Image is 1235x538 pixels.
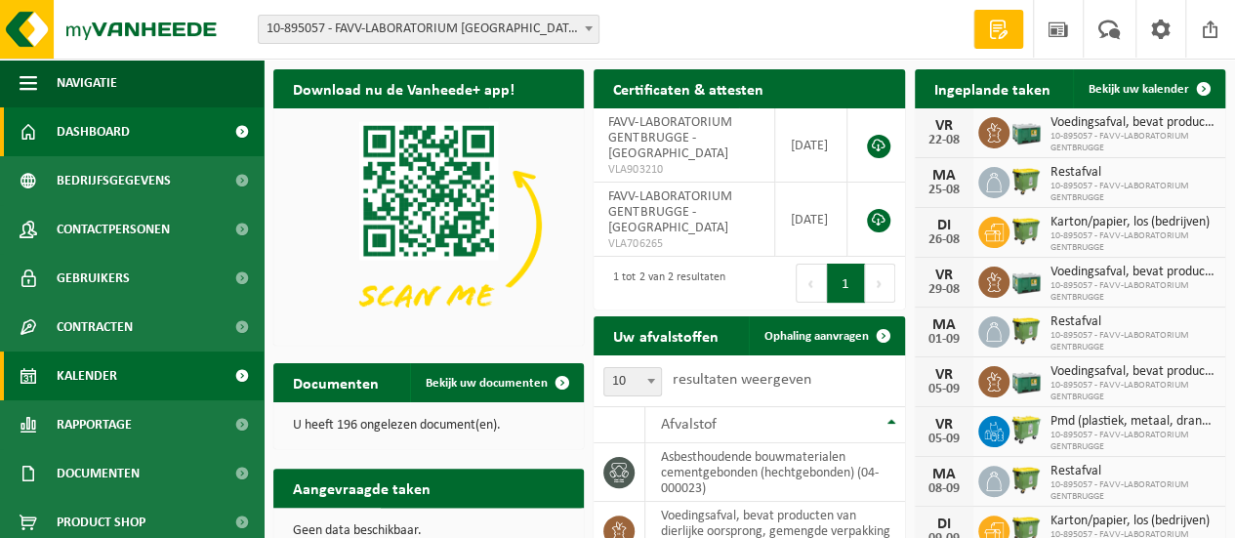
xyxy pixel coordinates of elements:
img: WB-0660-HPE-GN-50 [1009,413,1043,446]
span: 10 [604,368,661,395]
span: Contactpersonen [57,205,170,254]
span: Gebruikers [57,254,130,303]
a: Bekijk uw documenten [410,363,582,402]
img: WB-1100-HPE-GN-50 [1009,463,1043,496]
button: 1 [827,264,865,303]
span: Ophaling aanvragen [764,330,869,343]
span: 10-895057 - FAVV-LABORATORIUM GENTBRUGGE [1050,181,1215,204]
h2: Documenten [273,363,398,401]
span: Bekijk uw kalender [1089,83,1189,96]
span: Restafval [1050,464,1215,479]
span: 10-895057 - FAVV-LABORATORIUM GENTBRUGGE [1050,430,1215,453]
div: 26-08 [925,233,964,247]
h2: Download nu de Vanheede+ app! [273,69,534,107]
img: Download de VHEPlus App [273,108,584,342]
div: 05-09 [925,383,964,396]
img: PB-LB-0680-HPE-GN-01 [1009,363,1043,396]
span: Voedingsafval, bevat producten van dierlijke oorsprong, gemengde verpakking (exc... [1050,265,1215,280]
td: asbesthoudende bouwmaterialen cementgebonden (hechtgebonden) (04-000023) [645,443,904,502]
span: FAVV-LABORATORIUM GENTBRUGGE - [GEOGRAPHIC_DATA] [608,115,731,161]
div: DI [925,218,964,233]
span: Contracten [57,303,133,352]
h2: Certificaten & attesten [594,69,782,107]
p: U heeft 196 ongelezen document(en). [293,419,564,433]
div: 22-08 [925,134,964,147]
span: Restafval [1050,165,1215,181]
div: 05-09 [925,433,964,446]
p: Geen data beschikbaar. [293,524,564,538]
span: Karton/papier, los (bedrijven) [1050,215,1215,230]
div: VR [925,118,964,134]
div: VR [925,268,964,283]
span: VLA903210 [608,162,760,178]
span: 10-895057 - FAVV-LABORATORIUM GENTBRUGGE [1050,330,1215,353]
div: DI [925,517,964,532]
span: Rapportage [57,400,132,449]
span: 10-895057 - FAVV-LABORATORIUM GENTBRUGGE - GENTBRUGGE [258,15,599,44]
span: Pmd (plastiek, metaal, drankkartons) (bedrijven) [1050,414,1215,430]
span: VLA706265 [608,236,760,252]
td: [DATE] [775,108,846,183]
a: Ophaling aanvragen [749,316,903,355]
img: PB-LB-0680-HPE-GN-01 [1009,114,1043,147]
span: Restafval [1050,314,1215,330]
div: 25-08 [925,184,964,197]
img: PB-LB-0680-HPE-GN-01 [1009,264,1043,297]
h2: Ingeplande taken [915,69,1070,107]
span: Afvalstof [660,417,716,433]
span: 10-895057 - FAVV-LABORATORIUM GENTBRUGGE [1050,280,1215,304]
button: Next [865,264,895,303]
img: WB-1100-HPE-GN-50 [1009,164,1043,197]
div: MA [925,168,964,184]
span: 10-895057 - FAVV-LABORATORIUM GENTBRUGGE [1050,380,1215,403]
h2: Uw afvalstoffen [594,316,737,354]
span: 10-895057 - FAVV-LABORATORIUM GENTBRUGGE [1050,230,1215,254]
span: Navigatie [57,59,117,107]
div: 29-08 [925,283,964,297]
span: 10-895057 - FAVV-LABORATORIUM GENTBRUGGE [1050,131,1215,154]
span: Voedingsafval, bevat producten van dierlijke oorsprong, gemengde verpakking (exc... [1050,364,1215,380]
img: WB-1100-HPE-GN-50 [1009,214,1043,247]
div: VR [925,417,964,433]
td: [DATE] [775,183,846,257]
div: 1 tot 2 van 2 resultaten [603,262,724,305]
img: WB-1100-HPE-GN-50 [1009,313,1043,347]
span: Dashboard [57,107,130,156]
span: Karton/papier, los (bedrijven) [1050,514,1215,529]
h2: Aangevraagde taken [273,469,450,507]
div: VR [925,367,964,383]
a: Bekijk uw kalender [1073,69,1223,108]
div: 01-09 [925,333,964,347]
span: 10 [603,367,662,396]
button: Previous [796,264,827,303]
label: resultaten weergeven [672,372,810,388]
span: Kalender [57,352,117,400]
span: Voedingsafval, bevat producten van dierlijke oorsprong, gemengde verpakking (exc... [1050,115,1215,131]
div: MA [925,317,964,333]
span: FAVV-LABORATORIUM GENTBRUGGE - [GEOGRAPHIC_DATA] [608,189,731,235]
span: Bedrijfsgegevens [57,156,171,205]
span: Bekijk uw documenten [426,377,548,390]
span: Documenten [57,449,140,498]
div: MA [925,467,964,482]
span: 10-895057 - FAVV-LABORATORIUM GENTBRUGGE [1050,479,1215,503]
div: 08-09 [925,482,964,496]
span: 10-895057 - FAVV-LABORATORIUM GENTBRUGGE - GENTBRUGGE [259,16,598,43]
